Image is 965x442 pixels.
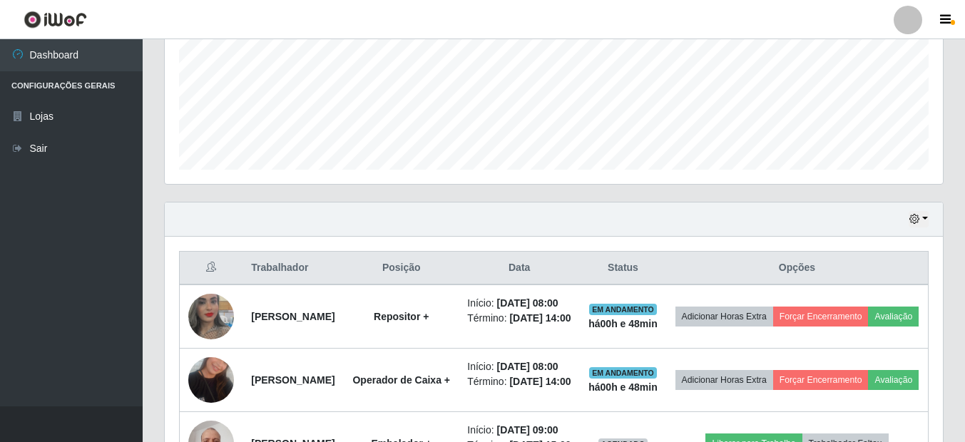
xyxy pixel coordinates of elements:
button: Avaliação [868,370,919,390]
button: Adicionar Horas Extra [675,370,773,390]
th: Trabalhador [242,252,344,285]
strong: [PERSON_NAME] [251,311,335,322]
th: Posição [344,252,459,285]
li: Início: [467,359,571,374]
strong: Repositor + [374,311,429,322]
img: CoreUI Logo [24,11,87,29]
strong: há 00 h e 48 min [588,318,658,329]
time: [DATE] 14:00 [509,376,571,387]
strong: há 00 h e 48 min [588,381,658,393]
th: Data [459,252,580,285]
th: Opções [666,252,929,285]
button: Avaliação [868,307,919,327]
strong: Operador de Caixa + [352,374,450,386]
time: [DATE] 08:00 [497,297,558,309]
time: [DATE] 14:00 [509,312,571,324]
img: 1730602646133.jpeg [188,339,234,421]
li: Início: [467,423,571,438]
th: Status [580,252,666,285]
button: Forçar Encerramento [773,370,869,390]
strong: [PERSON_NAME] [251,374,335,386]
button: Forçar Encerramento [773,307,869,327]
span: EM ANDAMENTO [589,304,657,315]
li: Início: [467,296,571,311]
span: EM ANDAMENTO [589,367,657,379]
time: [DATE] 08:00 [497,361,558,372]
li: Término: [467,374,571,389]
time: [DATE] 09:00 [497,424,558,436]
img: 1653531676872.jpeg [188,276,234,357]
button: Adicionar Horas Extra [675,307,773,327]
li: Término: [467,311,571,326]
